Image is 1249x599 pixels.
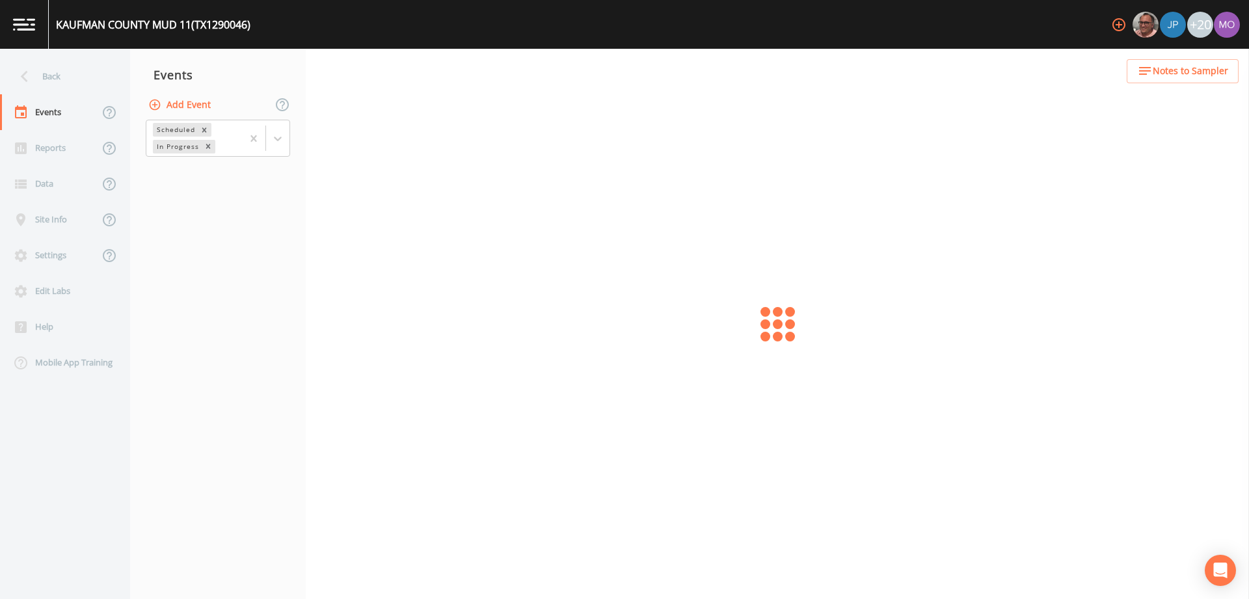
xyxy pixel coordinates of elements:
[1205,555,1236,586] div: Open Intercom Messenger
[1187,12,1213,38] div: +20
[1159,12,1187,38] div: Joshua gere Paul
[1160,12,1186,38] img: 41241ef155101aa6d92a04480b0d0000
[201,140,215,153] div: Remove In Progress
[130,59,306,91] div: Events
[197,123,211,137] div: Remove Scheduled
[1132,12,1159,38] div: Mike Franklin
[56,17,250,33] div: KAUFMAN COUNTY MUD 11 (TX1290046)
[153,140,201,153] div: In Progress
[153,123,197,137] div: Scheduled
[146,93,216,117] button: Add Event
[13,18,35,31] img: logo
[1133,12,1159,38] img: e2d790fa78825a4bb76dcb6ab311d44c
[1153,63,1228,79] span: Notes to Sampler
[1127,59,1239,83] button: Notes to Sampler
[1214,12,1240,38] img: 4e251478aba98ce068fb7eae8f78b90c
